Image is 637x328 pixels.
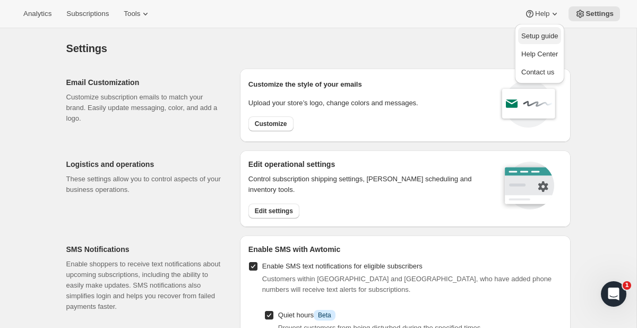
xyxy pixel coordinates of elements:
span: Setup guide [521,32,558,40]
span: Beta [318,311,331,319]
h2: Email Customization [66,77,223,88]
span: Contact us [521,68,554,76]
p: Upload your store’s logo, change colors and messages. [248,98,418,108]
span: Customers within [GEOGRAPHIC_DATA] and [GEOGRAPHIC_DATA], who have added phone numbers will recei... [262,275,552,293]
p: Enable shoppers to receive text notifications about upcoming subscriptions, including the ability... [66,259,223,312]
button: Subscriptions [60,6,115,21]
span: Help [535,10,549,18]
a: Help Center [518,45,561,62]
span: Customize [255,120,287,128]
span: Enable SMS text notifications for eligible subscribers [262,262,423,270]
button: Customize [248,116,294,131]
button: Analytics [17,6,58,21]
iframe: Intercom live chat [601,281,626,307]
span: 1 [623,281,631,290]
span: Tools [124,10,140,18]
button: Tools [117,6,157,21]
button: Help [518,6,566,21]
p: Control subscription shipping settings, [PERSON_NAME] scheduling and inventory tools. [248,174,486,195]
p: These settings allow you to control aspects of your business operations. [66,174,223,195]
h2: Logistics and operations [66,159,223,170]
span: Edit settings [255,207,293,215]
button: Settings [569,6,620,21]
span: Subscriptions [66,10,109,18]
p: Customize subscription emails to match your brand. Easily update messaging, color, and add a logo. [66,92,223,124]
p: Customize the style of your emails [248,79,362,90]
span: Analytics [23,10,51,18]
h2: Enable SMS with Awtomic [248,244,562,255]
button: Edit settings [248,204,299,218]
span: Quiet hours [278,311,335,319]
a: Contact us [518,63,561,80]
span: Settings [586,10,614,18]
span: Settings [66,43,107,54]
h2: SMS Notifications [66,244,223,255]
h2: Edit operational settings [248,159,486,170]
button: Setup guide [518,27,561,44]
span: Help Center [521,50,558,58]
